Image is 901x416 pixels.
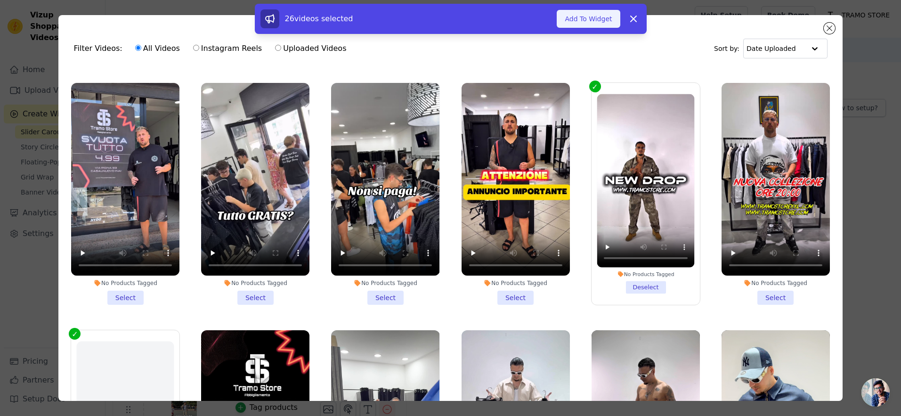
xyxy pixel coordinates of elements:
[135,42,180,55] label: All Videos
[722,279,830,287] div: No Products Tagged
[73,38,351,59] div: Filter Videos:
[557,10,620,28] button: Add To Widget
[462,279,570,287] div: No Products Tagged
[714,39,828,58] div: Sort by:
[193,42,262,55] label: Instagram Reels
[331,279,439,287] div: No Products Tagged
[201,279,309,287] div: No Products Tagged
[285,14,353,23] span: 26 videos selected
[275,42,347,55] label: Uploaded Videos
[597,271,694,277] div: No Products Tagged
[861,378,890,407] a: Aprire la chat
[71,279,179,287] div: No Products Tagged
